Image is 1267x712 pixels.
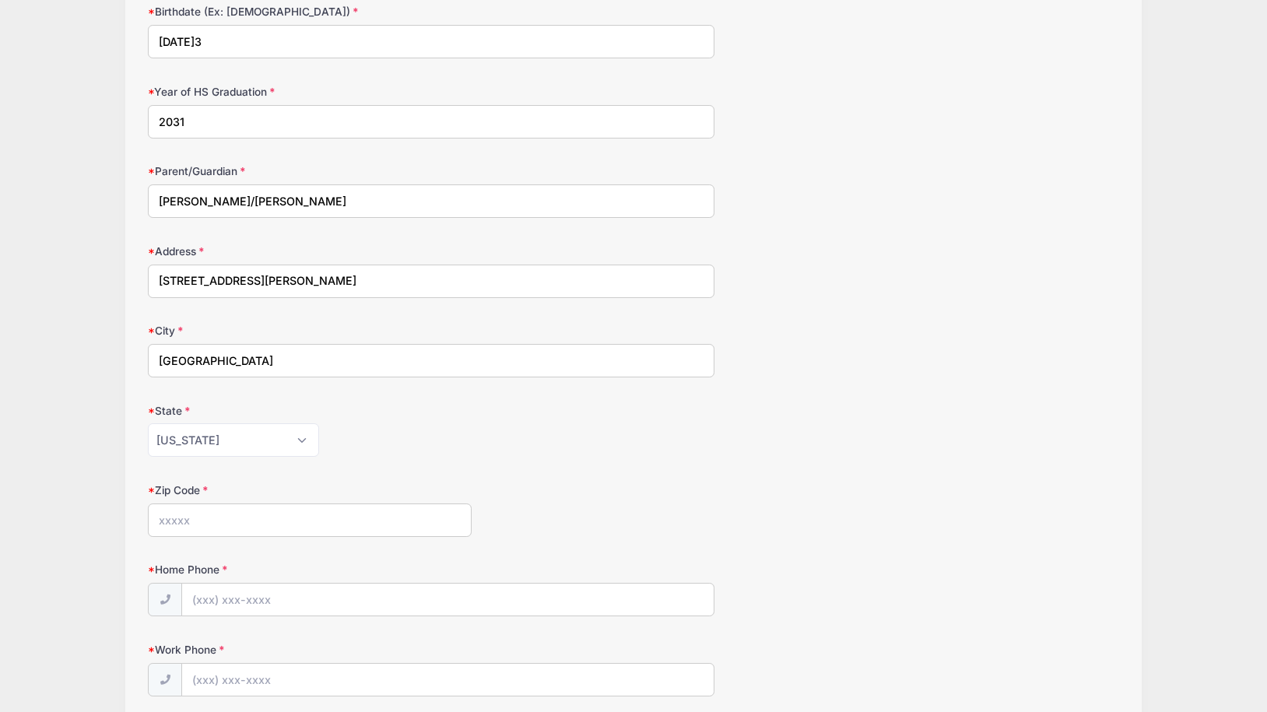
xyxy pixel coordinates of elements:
label: Zip Code [148,482,472,498]
label: Work Phone [148,642,472,658]
input: (xxx) xxx-xxxx [181,583,714,616]
input: (xxx) xxx-xxxx [181,663,714,696]
label: Home Phone [148,562,472,577]
label: Birthdate (Ex: [DEMOGRAPHIC_DATA]) [148,4,472,19]
label: State [148,403,472,419]
label: Year of HS Graduation [148,84,472,100]
input: xxxxx [148,503,472,537]
label: Parent/Guardian [148,163,472,179]
label: Address [148,244,472,259]
label: City [148,323,472,338]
